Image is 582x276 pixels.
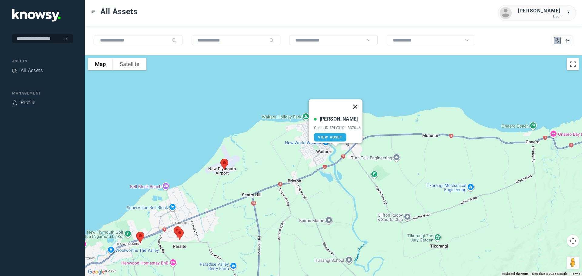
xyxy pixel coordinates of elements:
[320,115,358,123] div: [PERSON_NAME]
[565,38,570,43] div: List
[269,38,274,43] div: Search
[21,99,35,106] div: Profile
[12,91,73,96] div: Management
[502,272,528,276] button: Keyboard shortcuts
[500,7,512,19] img: avatar.png
[571,272,580,275] a: Terms (opens in new tab)
[314,133,346,141] a: View Asset
[12,9,61,22] img: Application Logo
[12,99,35,106] a: ProfileProfile
[567,257,579,269] button: Drag Pegman onto the map to open Street View
[12,58,73,64] div: Assets
[91,9,95,14] div: Toggle Menu
[567,58,579,70] button: Toggle fullscreen view
[567,10,573,15] tspan: ...
[567,9,574,16] div: :
[318,135,343,139] span: View Asset
[21,67,43,74] div: All Assets
[100,6,138,17] span: All Assets
[12,100,18,105] div: Profile
[532,272,567,275] span: Map data ©2025 Google
[348,99,362,114] button: Close
[567,235,579,247] button: Map camera controls
[86,268,106,276] a: Open this area in Google Maps (opens a new window)
[314,126,361,130] div: Client ID #PLY310 - 337046
[518,7,561,15] div: [PERSON_NAME]
[518,15,561,19] div: User
[172,38,176,43] div: Search
[12,68,18,73] div: Assets
[113,58,146,70] button: Show satellite imagery
[567,9,574,17] div: :
[555,38,560,43] div: Map
[86,268,106,276] img: Google
[88,58,113,70] button: Show street map
[12,67,43,74] a: AssetsAll Assets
